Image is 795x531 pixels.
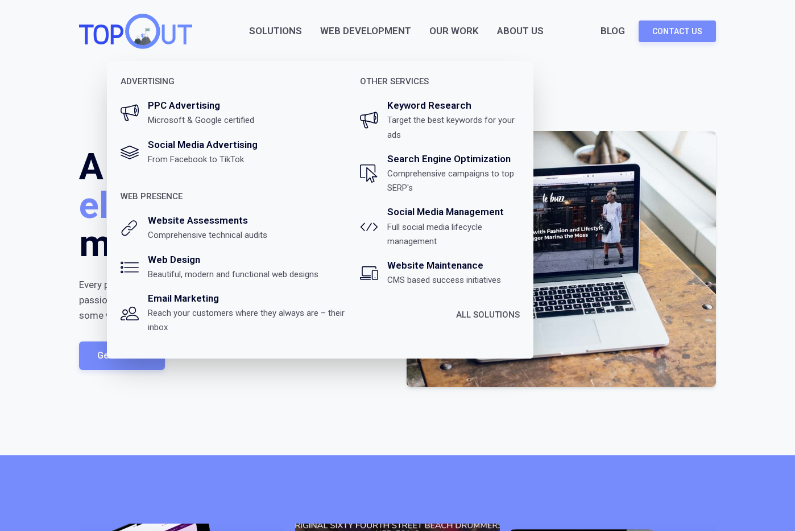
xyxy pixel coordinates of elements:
[601,23,625,39] a: Blog
[79,277,388,324] div: Every project we take on at TopOut Group is important to us. We put our passion and expertise int...
[497,23,544,39] div: About Us
[148,137,258,153] div: Social Media Advertising
[360,151,520,196] a: Search Engine OptimizationComprehensive campaigns to top SERP's
[148,213,248,228] div: Website Assessments
[360,98,520,142] a: Keyword ResearchTarget the best keywords for your ads
[360,258,520,287] a: Website MaintenanceCMS based success initiatives
[79,341,165,370] a: Get Started
[121,137,360,167] a: Social Media AdvertisingFrom Facebook to TikTok
[148,113,254,127] div: Microsoft & Google certified
[148,153,244,167] div: From Facebook to TikTok
[320,23,411,39] a: Web Development
[121,252,360,282] a: Web DesignBeautiful, modern and functional web designs
[148,291,219,306] div: Email Marketing
[148,306,360,335] div: Reach your customers where they always are – their inbox
[121,213,360,242] a: Website AssessmentsComprehensive technical audits
[121,291,360,335] a: Email MarketingReach your customers where they always are – their inbox
[148,228,267,242] div: Comprehensive technical audits
[387,204,504,220] div: Social Media Management
[121,75,175,89] div: Advertising
[387,258,483,273] div: Website Maintenance
[387,113,520,142] div: Target the best keywords for your ads
[79,148,388,263] h1: A showcase of digital marketing
[360,75,429,89] div: Other Services
[121,98,360,127] a: PPC AdvertisingMicrosoft & Google certified
[429,23,479,39] a: Our Work
[387,167,520,195] div: Comprehensive campaigns to top SERP's
[387,98,471,113] div: Keyword Research
[249,23,302,39] a: Solutions
[639,20,716,42] a: Contact Us
[121,190,183,204] div: Web Presence
[456,308,520,322] a: All Solutions
[387,273,501,287] div: CMS based success initiatives
[79,187,221,225] span: elevated
[148,267,318,282] div: Beautiful, modern and functional web designs
[360,204,520,249] a: Social Media ManagementFull social media lifecycle management
[148,252,200,267] div: Web Design
[148,98,220,113] div: PPC Advertising
[387,151,511,167] div: Search Engine Optimization
[387,220,520,249] div: Full social media lifecycle management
